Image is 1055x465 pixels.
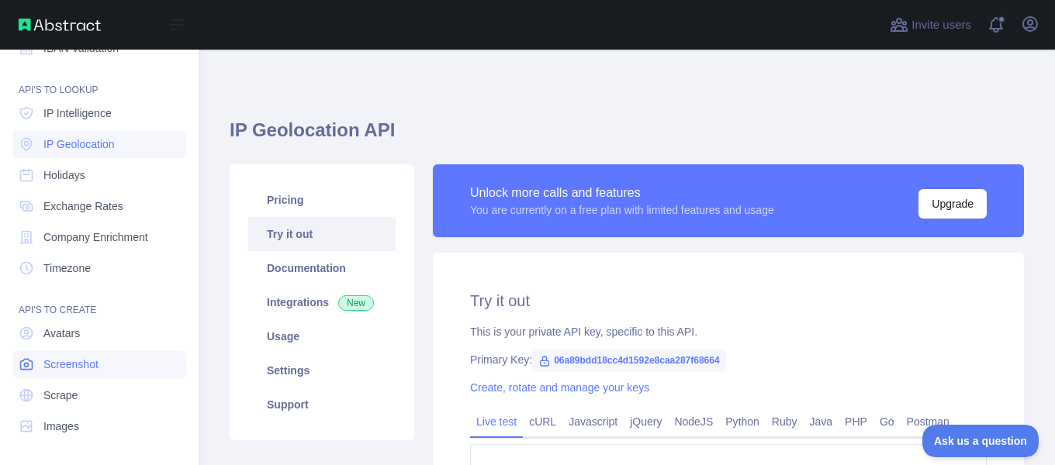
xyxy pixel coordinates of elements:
span: Company Enrichment [43,229,148,245]
a: NodeJS [668,409,719,434]
a: Javascript [562,409,624,434]
div: Primary Key: [470,352,987,367]
span: Exchange Rates [43,198,123,214]
a: Go [873,409,901,434]
span: New [338,295,374,311]
a: PHP [839,409,873,434]
div: Unlock more calls and features [470,184,774,202]
a: Postman [901,409,956,434]
a: Integrations New [248,285,396,319]
a: Settings [248,353,396,387]
a: jQuery [624,409,668,434]
button: Upgrade [918,189,987,219]
span: IP Geolocation [43,136,115,152]
a: Company Enrichment [12,223,186,251]
span: 06a89bdd18cc4d1592e8caa287f68664 [532,349,726,372]
span: Scrape [43,387,78,403]
a: Images [12,412,186,440]
a: Live test [470,409,523,434]
h1: IP Geolocation API [230,118,1024,155]
a: Documentation [248,251,396,285]
iframe: Toggle Customer Support [922,425,1039,457]
a: IP Geolocation [12,130,186,158]
a: Ruby [766,409,804,434]
h2: Try it out [470,290,987,312]
a: Scrape [12,381,186,409]
span: Screenshot [43,356,99,372]
a: Exchange Rates [12,192,186,220]
a: Usage [248,319,396,353]
div: You are currently on a free plan with limited features and usage [470,202,774,218]
a: Java [804,409,839,434]
span: Invite users [911,16,971,34]
a: Holidays [12,161,186,189]
a: Support [248,387,396,422]
div: API'S TO CREATE [12,285,186,316]
button: Invite users [887,12,974,37]
a: Screenshot [12,350,186,378]
span: IP Intelligence [43,105,112,121]
a: Create, rotate and manage your keys [470,381,649,394]
img: Abstract API [19,19,101,31]
a: Python [719,409,766,434]
a: Try it out [248,217,396,251]
span: Images [43,418,79,434]
div: API'S TO LOOKUP [12,65,186,96]
div: This is your private API key, specific to this API. [470,324,987,339]
a: Pricing [248,183,396,217]
a: cURL [523,409,562,434]
a: IP Intelligence [12,99,186,127]
span: Avatars [43,325,80,341]
span: Holidays [43,167,85,183]
span: Timezone [43,260,91,276]
a: Avatars [12,319,186,347]
a: Timezone [12,254,186,282]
